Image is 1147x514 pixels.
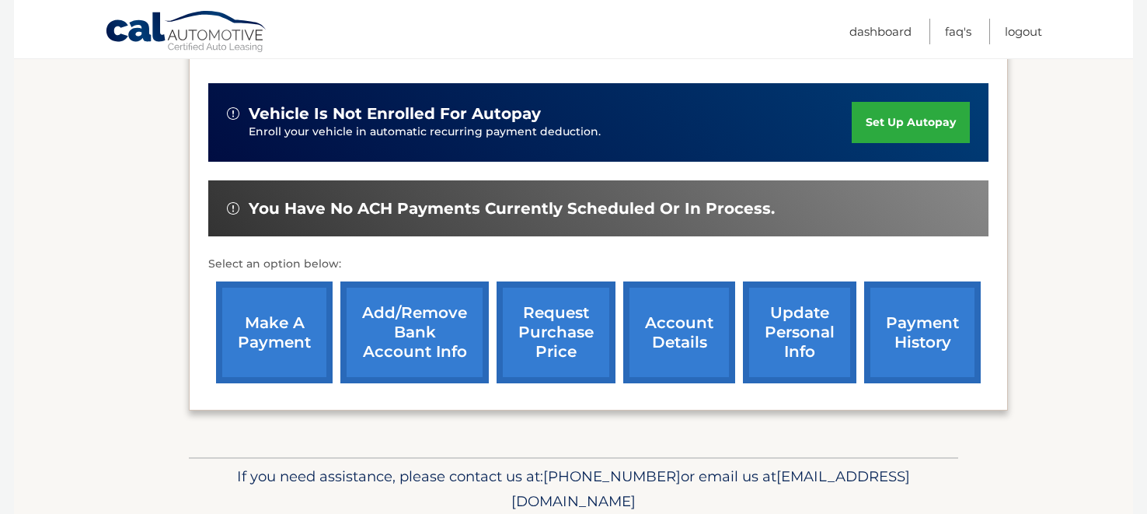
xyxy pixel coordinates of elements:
span: You have no ACH payments currently scheduled or in process. [249,199,775,219]
a: update personal info [743,281,856,383]
span: [EMAIL_ADDRESS][DOMAIN_NAME] [511,467,910,510]
a: Dashboard [849,19,912,44]
a: Add/Remove bank account info [340,281,489,383]
span: [PHONE_NUMBER] [543,467,681,485]
img: alert-white.svg [227,107,239,120]
a: FAQ's [945,19,971,44]
a: set up autopay [852,102,970,143]
a: account details [623,281,735,383]
p: Enroll your vehicle in automatic recurring payment deduction. [249,124,852,141]
p: Select an option below: [208,255,988,274]
img: alert-white.svg [227,202,239,215]
span: vehicle is not enrolled for autopay [249,104,541,124]
a: request purchase price [497,281,615,383]
a: Logout [1005,19,1042,44]
a: Cal Automotive [105,10,268,55]
a: make a payment [216,281,333,383]
p: If you need assistance, please contact us at: or email us at [199,464,948,514]
a: payment history [864,281,981,383]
